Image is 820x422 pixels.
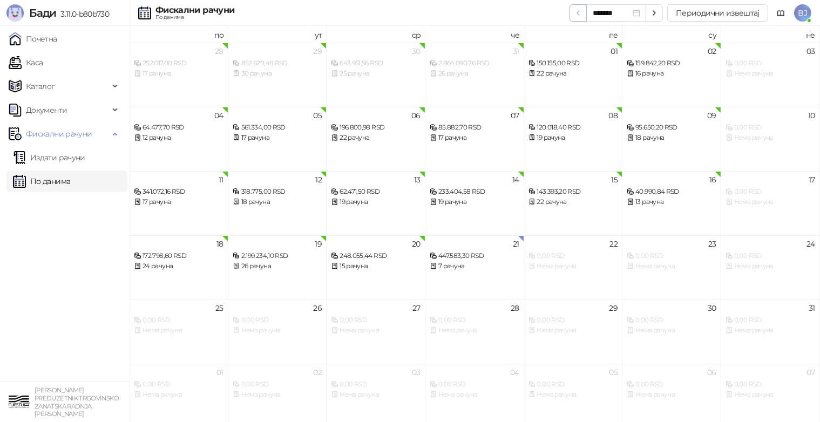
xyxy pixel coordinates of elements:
div: 24 рачуна [134,261,223,271]
div: Нема рачуна [430,325,519,336]
div: 18 рачуна [627,133,716,143]
span: BJ [794,4,811,22]
td: 2025-08-15 [524,171,623,235]
th: по [130,26,228,43]
div: 62.471,50 RSD [331,187,421,197]
td: 2025-08-09 [622,107,721,171]
button: Периодични извештај [667,4,768,22]
div: 0,00 RSD [233,315,322,325]
div: 143.393,20 RSD [528,187,618,197]
div: 22 рачуна [528,197,618,207]
div: 252.017,00 RSD [134,58,223,69]
span: Документи [26,99,67,121]
div: 0,00 RSD [726,315,815,325]
div: 02 [314,369,322,376]
div: 05 [609,369,618,376]
div: 0,00 RSD [528,315,618,325]
div: 13 [414,176,421,183]
td: 2025-08-22 [524,235,623,300]
div: 30 рачуна [233,69,322,79]
div: 17 рачуна [233,133,322,143]
div: Нема рачуна [233,390,322,400]
a: Издати рачуни [13,147,85,168]
div: 0,00 RSD [627,315,716,325]
div: 17 [809,176,815,183]
div: 13 рачуна [627,197,716,207]
small: [PERSON_NAME] PREDUZETNIK TRGOVINSKO ZANATSKA RADNJA [PERSON_NAME] [35,386,119,418]
td: 2025-08-30 [622,300,721,364]
td: 2025-07-30 [327,43,425,107]
div: 16 [709,176,716,183]
td: 2025-08-01 [524,43,623,107]
div: 18 рачуна [233,197,322,207]
div: 0,00 RSD [528,379,618,390]
div: 159.842,20 RSD [627,58,716,69]
div: Нема рачуна [331,325,421,336]
div: 341.072,16 RSD [134,187,223,197]
div: 2.199.234,10 RSD [233,251,322,261]
div: 17 рачуна [134,197,223,207]
div: Нема рачуна [430,390,519,400]
div: Нема рачуна [726,261,815,271]
div: 07 [807,369,815,376]
div: 150.155,00 RSD [528,58,618,69]
div: 22 рачуна [331,133,421,143]
div: 22 [609,240,618,248]
div: 15 рачуна [331,261,421,271]
div: 05 [314,112,322,119]
div: 0,00 RSD [331,315,421,325]
div: 0,00 RSD [430,379,519,390]
img: Logo [6,4,24,22]
div: Нема рачуна [726,390,815,400]
div: 0,00 RSD [627,251,716,261]
div: 14 [512,176,519,183]
div: 24 [807,240,815,248]
td: 2025-08-27 [327,300,425,364]
div: 0,00 RSD [134,379,223,390]
div: 11 [219,176,223,183]
td: 2025-08-17 [721,171,820,235]
td: 2025-08-21 [425,235,524,300]
td: 2025-07-28 [130,43,228,107]
td: 2025-08-18 [130,235,228,300]
div: 21 [513,240,519,248]
td: 2025-08-14 [425,171,524,235]
td: 2025-08-29 [524,300,623,364]
div: 19 рачуна [331,197,421,207]
div: 233.404,58 RSD [430,187,519,197]
div: По данима [155,15,234,20]
div: Нема рачуна [627,261,716,271]
div: Фискални рачуни [155,6,234,15]
span: Бади [29,6,56,19]
div: 447.583,30 RSD [430,251,519,261]
div: 15 [611,176,618,183]
div: 27 [412,304,421,312]
div: 85.882,70 RSD [430,122,519,133]
div: 01 [216,369,223,376]
div: 30 [412,47,421,55]
div: 0,00 RSD [233,379,322,390]
th: су [622,26,721,43]
div: 02 [708,47,716,55]
td: 2025-08-10 [721,107,820,171]
div: 17 рачуна [430,133,519,143]
div: 06 [707,369,716,376]
div: 03 [412,369,421,376]
div: 95.650,20 RSD [627,122,716,133]
td: 2025-08-20 [327,235,425,300]
td: 2025-08-31 [721,300,820,364]
div: 30 [708,304,716,312]
a: По данима [13,171,70,192]
div: Нема рачуна [331,390,421,400]
div: 0,00 RSD [726,187,815,197]
div: Нема рачуна [627,325,716,336]
div: 10 [808,112,815,119]
div: 26 рачуна [233,261,322,271]
div: 03 [807,47,815,55]
td: 2025-08-16 [622,171,721,235]
div: 248.055,44 RSD [331,251,421,261]
div: 12 [316,176,322,183]
div: 2.864.090,76 RSD [430,58,519,69]
div: 31 [513,47,519,55]
td: 2025-07-29 [228,43,327,107]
